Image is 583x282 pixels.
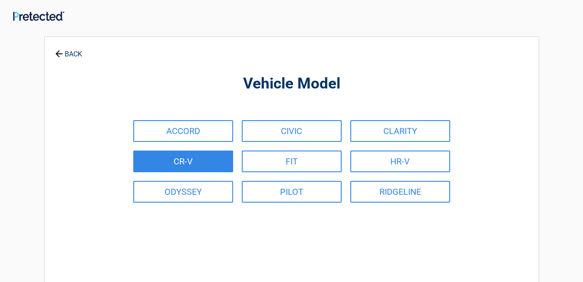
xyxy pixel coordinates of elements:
[350,120,450,142] a: CLARITY
[133,181,233,203] a: ODYSSEY
[133,120,233,142] a: ACCORD
[13,11,64,20] img: Main Logo
[133,151,233,172] a: CR-V
[53,43,84,58] a: BACK
[242,151,342,172] a: FIT
[350,181,450,203] a: RIDGELINE
[242,120,342,142] a: CIVIC
[242,181,342,203] a: PILOT
[350,151,450,172] a: HR-V
[92,74,491,94] h2: Vehicle Model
